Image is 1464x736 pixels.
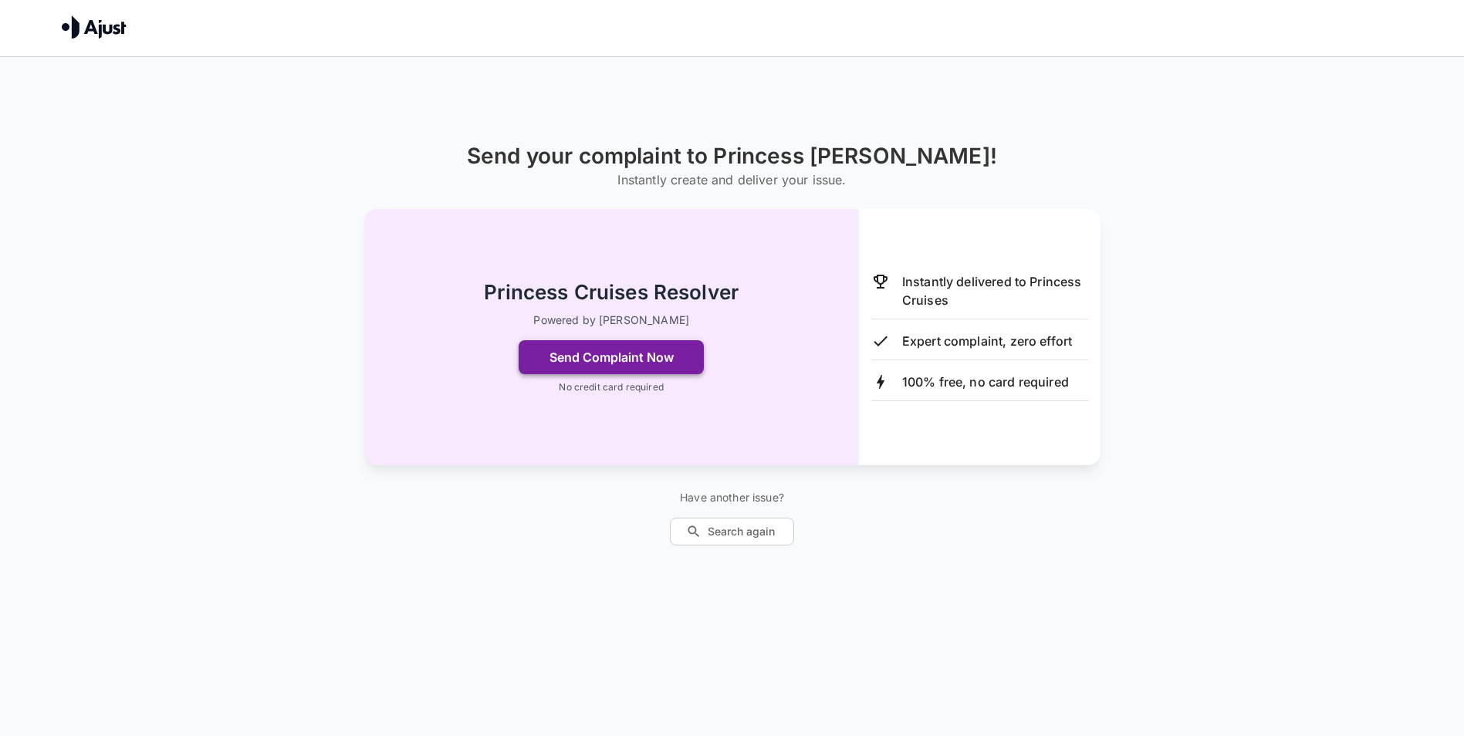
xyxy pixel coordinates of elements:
p: Instantly delivered to Princess Cruises [902,272,1088,309]
p: Expert complaint, zero effort [902,332,1072,350]
p: 100% free, no card required [902,373,1069,391]
h1: Send your complaint to Princess [PERSON_NAME]! [467,143,997,169]
p: Have another issue? [670,490,794,505]
img: Ajust [62,15,127,39]
button: Search again [670,518,794,546]
p: No credit card required [559,380,663,394]
h6: Instantly create and deliver your issue. [467,169,997,191]
p: Powered by [PERSON_NAME] [533,312,689,328]
button: Send Complaint Now [519,340,704,374]
h2: Princess Cruises Resolver [484,279,739,306]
